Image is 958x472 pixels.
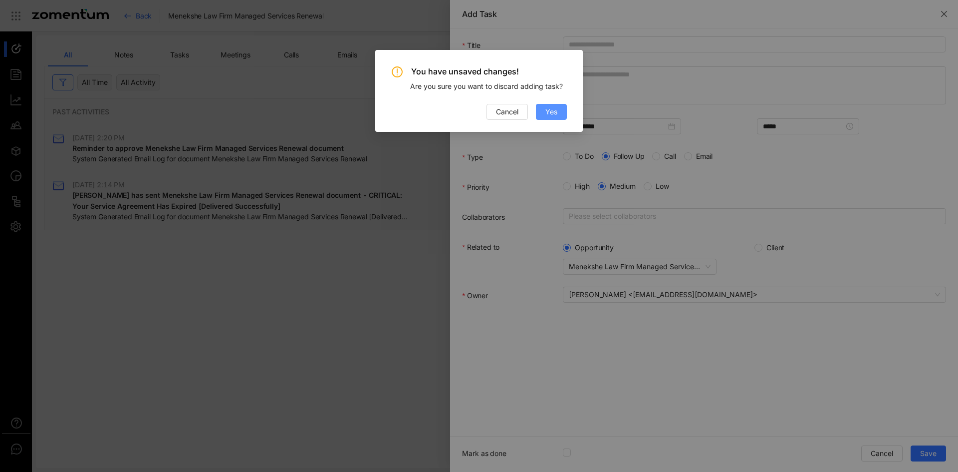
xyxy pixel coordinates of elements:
[496,106,518,117] span: Cancel
[486,104,528,120] button: Cancel
[411,66,567,77] span: You have unsaved changes!
[410,81,567,92] div: Are you sure you want to discard adding task?
[536,104,567,120] button: Yes
[545,106,557,117] span: Yes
